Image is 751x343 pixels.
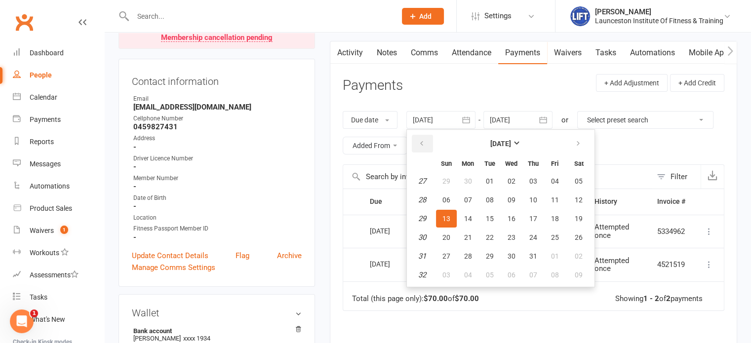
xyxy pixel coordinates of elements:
[479,229,500,246] button: 22
[575,196,583,204] span: 12
[486,177,494,185] span: 01
[132,72,302,87] h3: Contact information
[13,308,104,331] a: What's New
[442,252,450,260] span: 27
[13,220,104,242] a: Waivers 1
[13,86,104,109] a: Calendar
[670,74,724,92] button: + Add Credit
[343,165,652,189] input: Search by invoice number
[442,215,450,223] span: 13
[133,202,302,211] strong: -
[464,233,472,241] span: 21
[551,252,559,260] span: 01
[418,177,426,186] em: 27
[551,177,559,185] span: 04
[464,271,472,279] span: 04
[445,41,498,64] a: Attendance
[370,41,404,64] a: Notes
[133,174,302,183] div: Member Number
[132,307,302,318] h3: Wallet
[133,103,302,112] strong: [EMAIL_ADDRESS][DOMAIN_NAME]
[30,182,70,190] div: Automations
[575,271,583,279] span: 09
[13,131,104,153] a: Reports
[479,172,500,190] button: 01
[370,256,415,271] div: [DATE]
[418,195,426,204] em: 28
[551,160,558,167] small: Friday
[623,41,682,64] a: Automations
[508,196,515,204] span: 09
[133,182,302,191] strong: -
[574,160,584,167] small: Saturday
[13,264,104,286] a: Assessments
[551,196,559,204] span: 11
[529,196,537,204] span: 10
[594,223,629,240] span: Attempted once
[133,143,302,152] strong: -
[330,41,370,64] a: Activity
[523,229,544,246] button: 24
[545,210,565,228] button: 18
[570,6,590,26] img: thumb_image1711312309.png
[648,248,694,281] td: 4521519
[464,252,472,260] span: 28
[161,34,273,42] div: Membership cancellation pending
[458,247,478,265] button: 28
[547,41,589,64] a: Waivers
[30,93,57,101] div: Calendar
[30,249,59,257] div: Workouts
[501,191,522,209] button: 09
[479,210,500,228] button: 15
[133,327,297,335] strong: Bank account
[419,12,432,20] span: Add
[458,191,478,209] button: 07
[529,271,537,279] span: 07
[183,335,210,342] span: xxxx 1934
[479,266,500,284] button: 05
[528,160,539,167] small: Thursday
[505,160,517,167] small: Wednesday
[596,74,668,92] button: + Add Adjustment
[60,226,68,234] span: 1
[418,214,426,223] em: 29
[13,42,104,64] a: Dashboard
[30,309,38,317] span: 1
[458,229,478,246] button: 21
[13,153,104,175] a: Messages
[529,215,537,223] span: 17
[418,252,426,261] em: 31
[418,233,426,242] em: 30
[30,204,72,212] div: Product Sales
[352,295,479,303] div: Total (this page only): of
[594,256,629,273] span: Attempted once
[464,215,472,223] span: 14
[575,233,583,241] span: 26
[595,16,723,25] div: Launceston Institute Of Fitness & Training
[501,266,522,284] button: 06
[30,115,61,123] div: Payments
[648,189,694,214] th: Invoice #
[523,172,544,190] button: 03
[566,229,592,246] button: 26
[133,94,302,104] div: Email
[586,189,648,214] th: History
[13,197,104,220] a: Product Sales
[529,177,537,185] span: 03
[545,266,565,284] button: 08
[343,111,397,129] button: Due date
[545,172,565,190] button: 04
[133,114,302,123] div: Cellphone Number
[498,41,547,64] a: Payments
[566,210,592,228] button: 19
[441,160,452,167] small: Sunday
[508,177,515,185] span: 02
[479,247,500,265] button: 29
[436,247,457,265] button: 27
[501,229,522,246] button: 23
[575,215,583,223] span: 19
[566,191,592,209] button: 12
[501,247,522,265] button: 30
[133,154,302,163] div: Driver Licence Number
[404,41,445,64] a: Comms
